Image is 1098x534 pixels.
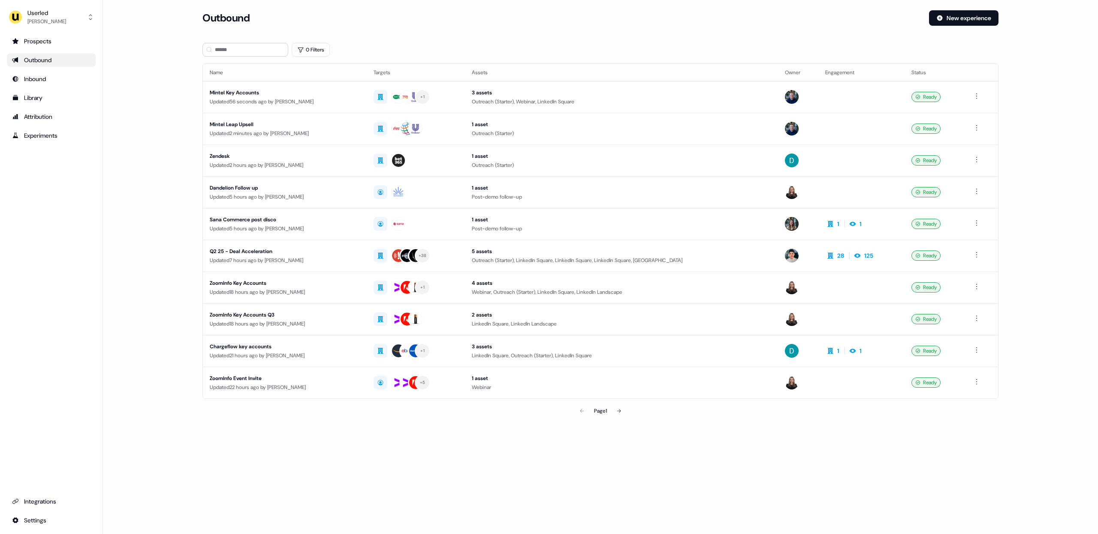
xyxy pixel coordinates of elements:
button: New experience [929,10,998,26]
div: Dandelion Follow up [210,184,360,192]
img: James [785,90,799,104]
div: Mintel Key Accounts [210,88,360,97]
th: Owner [778,64,819,81]
div: 1 [860,347,862,355]
div: Outreach (Starter), LinkedIn Square, LinkedIn Square, LinkedIn Square, [GEOGRAPHIC_DATA] [472,256,771,265]
div: Ready [911,314,941,324]
div: Updated 5 hours ago by [PERSON_NAME] [210,193,360,201]
img: James [785,122,799,136]
div: Experiments [12,131,90,140]
div: + 1 [420,93,425,101]
th: Assets [465,64,778,81]
div: Updated 2 minutes ago by [PERSON_NAME] [210,129,360,138]
div: Ready [911,250,941,261]
div: 1 asset [472,184,771,192]
img: Charlotte [785,217,799,231]
div: [PERSON_NAME] [27,17,66,26]
th: Name [203,64,367,81]
a: Go to integrations [7,495,96,508]
div: Post-demo follow-up [472,224,771,233]
div: Inbound [12,75,90,83]
div: 1 asset [472,152,771,160]
div: + 5 [420,379,425,386]
div: + 1 [420,284,425,291]
img: Geneviève [785,376,799,389]
div: 125 [864,251,873,260]
div: Ready [911,187,941,197]
div: Q2 25 - Deal Acceleration [210,247,360,256]
th: Status [905,64,965,81]
div: Outreach (Starter) [472,129,771,138]
div: Chargeflow key accounts [210,342,360,351]
div: Prospects [12,37,90,45]
th: Engagement [818,64,905,81]
div: 1 [837,220,839,228]
div: Ready [911,219,941,229]
a: Go to prospects [7,34,96,48]
a: Go to Inbound [7,72,96,86]
img: Geneviève [785,281,799,294]
img: David [785,344,799,358]
div: Outreach (Starter) [472,161,771,169]
div: Attribution [12,112,90,121]
div: Userled [27,9,66,17]
div: Webinar, Outreach (Starter), LinkedIn Square, LinkedIn Landscape [472,288,771,296]
div: 1 [837,347,839,355]
div: Sana Commerce post disco [210,215,360,224]
img: Vincent [785,249,799,262]
h3: Outbound [202,12,250,24]
div: 5 assets [472,247,771,256]
a: Go to attribution [7,110,96,124]
div: Page 1 [594,407,607,415]
div: Updated 22 hours ago by [PERSON_NAME] [210,383,360,392]
button: 0 Filters [292,43,330,57]
a: Go to outbound experience [7,53,96,67]
a: Go to integrations [7,513,96,527]
div: Outreach (Starter), Webinar, LinkedIn Square [472,97,771,106]
a: Go to templates [7,91,96,105]
div: 1 asset [472,215,771,224]
div: 3 assets [472,88,771,97]
div: Updated 21 hours ago by [PERSON_NAME] [210,351,360,360]
div: ZoomInfo Key Accounts [210,279,360,287]
div: Ready [911,124,941,134]
div: Updated 56 seconds ago by [PERSON_NAME] [210,97,360,106]
div: Ready [911,377,941,388]
button: Userled[PERSON_NAME] [7,7,96,27]
div: Updated 18 hours ago by [PERSON_NAME] [210,288,360,296]
div: Updated 5 hours ago by [PERSON_NAME] [210,224,360,233]
div: Outbound [12,56,90,64]
div: Updated 2 hours ago by [PERSON_NAME] [210,161,360,169]
div: Zendesk [210,152,360,160]
div: Ready [911,282,941,293]
div: Ready [911,155,941,166]
div: Webinar [472,383,771,392]
div: 1 asset [472,374,771,383]
div: Integrations [12,497,90,506]
div: ZoomInfo Key Accounts Q3 [210,311,360,319]
div: Mintel Leap Upsell [210,120,360,129]
div: 2 assets [472,311,771,319]
div: + 38 [419,252,427,259]
div: 3 assets [472,342,771,351]
div: Updated 7 hours ago by [PERSON_NAME] [210,256,360,265]
div: Ready [911,92,941,102]
div: Settings [12,516,90,525]
div: 28 [837,251,844,260]
div: Library [12,94,90,102]
div: LinkedIn Square, LinkedIn Landscape [472,320,771,328]
div: Post-demo follow-up [472,193,771,201]
div: Ready [911,346,941,356]
img: Geneviève [785,185,799,199]
div: 4 assets [472,279,771,287]
div: ZoomInfo Event Invite [210,374,360,383]
img: David [785,154,799,167]
img: Geneviève [785,312,799,326]
div: 1 asset [472,120,771,129]
th: Targets [367,64,465,81]
div: + 1 [420,347,425,355]
a: Go to experiments [7,129,96,142]
div: Updated 18 hours ago by [PERSON_NAME] [210,320,360,328]
div: LinkedIn Square, Outreach (Starter), LinkedIn Square [472,351,771,360]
